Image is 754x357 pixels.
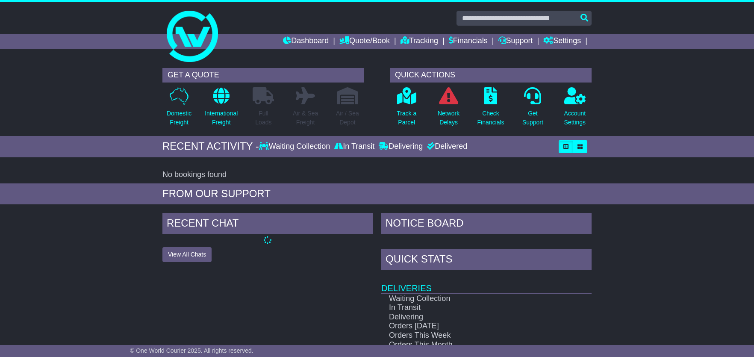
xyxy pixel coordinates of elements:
div: Delivering [377,142,425,151]
a: DomesticFreight [166,87,192,132]
p: Account Settings [564,109,586,127]
a: Dashboard [283,34,329,49]
td: Deliveries [381,272,592,294]
td: Delivering [381,313,561,322]
div: Waiting Collection [259,142,332,151]
td: Orders [DATE] [381,322,561,331]
a: Tracking [401,34,438,49]
p: Domestic Freight [167,109,191,127]
div: In Transit [332,142,377,151]
a: CheckFinancials [477,87,505,132]
button: View All Chats [162,247,212,262]
p: Full Loads [253,109,274,127]
div: GET A QUOTE [162,68,364,83]
a: Support [498,34,533,49]
p: Track a Parcel [397,109,416,127]
a: Quote/Book [339,34,390,49]
p: Network Delays [438,109,459,127]
p: Get Support [522,109,543,127]
div: RECENT CHAT [162,213,373,236]
p: International Freight [205,109,238,127]
td: Orders This Week [381,331,561,340]
p: Air & Sea Freight [293,109,318,127]
a: GetSupport [522,87,544,132]
div: FROM OUR SUPPORT [162,188,592,200]
span: © One World Courier 2025. All rights reserved. [130,347,253,354]
p: Check Financials [477,109,504,127]
div: No bookings found [162,170,592,180]
a: InternationalFreight [204,87,238,132]
div: Delivered [425,142,467,151]
td: Waiting Collection [381,294,561,304]
a: AccountSettings [564,87,586,132]
td: In Transit [381,303,561,313]
p: Air / Sea Depot [336,109,359,127]
a: Track aParcel [396,87,417,132]
div: RECENT ACTIVITY - [162,140,259,153]
a: NetworkDelays [437,87,460,132]
a: Settings [543,34,581,49]
div: Quick Stats [381,249,592,272]
div: QUICK ACTIONS [390,68,592,83]
div: NOTICE BOARD [381,213,592,236]
a: Financials [449,34,488,49]
td: Orders This Month [381,340,561,350]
